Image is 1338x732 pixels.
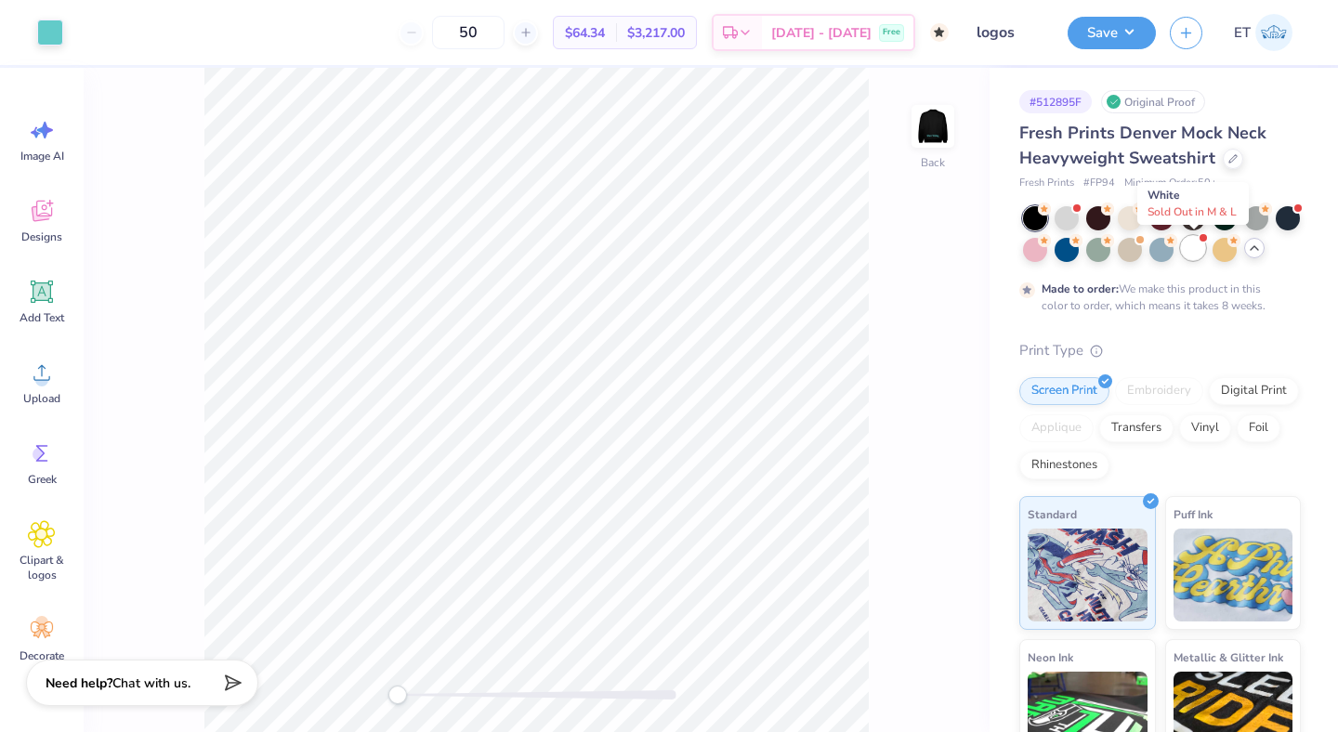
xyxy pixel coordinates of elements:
span: ET [1234,22,1251,44]
span: $64.34 [565,23,605,43]
strong: Made to order: [1042,281,1119,296]
span: Sold Out in M & L [1148,204,1237,219]
span: Clipart & logos [11,553,72,582]
span: Designs [21,229,62,244]
div: Vinyl [1179,414,1231,442]
span: $3,217.00 [627,23,685,43]
span: Metallic & Glitter Ink [1174,647,1283,667]
div: Foil [1237,414,1280,442]
span: Add Text [20,310,64,325]
div: We make this product in this color to order, which means it takes 8 weeks. [1042,281,1270,314]
span: Neon Ink [1028,647,1073,667]
div: White [1137,182,1249,225]
span: [DATE] - [DATE] [771,23,872,43]
span: Fresh Prints [1019,176,1074,191]
div: # 512895F [1019,90,1092,113]
span: Upload [23,391,60,406]
img: Back [914,108,951,145]
span: Decorate [20,648,64,663]
span: Minimum Order: 50 + [1124,176,1217,191]
div: Transfers [1099,414,1174,442]
span: Greek [28,472,57,487]
button: Save [1068,17,1156,49]
img: Standard [1028,529,1148,621]
span: # FP94 [1083,176,1115,191]
div: Screen Print [1019,377,1109,405]
div: Accessibility label [388,686,407,704]
span: Standard [1028,504,1077,524]
span: Free [883,26,900,39]
div: Rhinestones [1019,451,1109,479]
input: – – [432,16,505,49]
span: Fresh Prints Denver Mock Neck Heavyweight Sweatshirt [1019,122,1266,169]
span: Puff Ink [1174,504,1213,524]
div: Embroidery [1115,377,1203,405]
div: Digital Print [1209,377,1299,405]
img: Elaina Thomas [1255,14,1292,51]
div: Back [921,154,945,171]
span: Image AI [20,149,64,163]
input: Untitled Design [963,14,1054,51]
div: Original Proof [1101,90,1205,113]
a: ET [1226,14,1301,51]
div: Print Type [1019,340,1301,361]
strong: Need help? [46,674,112,692]
div: Applique [1019,414,1094,442]
span: Chat with us. [112,674,190,692]
img: Puff Ink [1174,529,1293,621]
